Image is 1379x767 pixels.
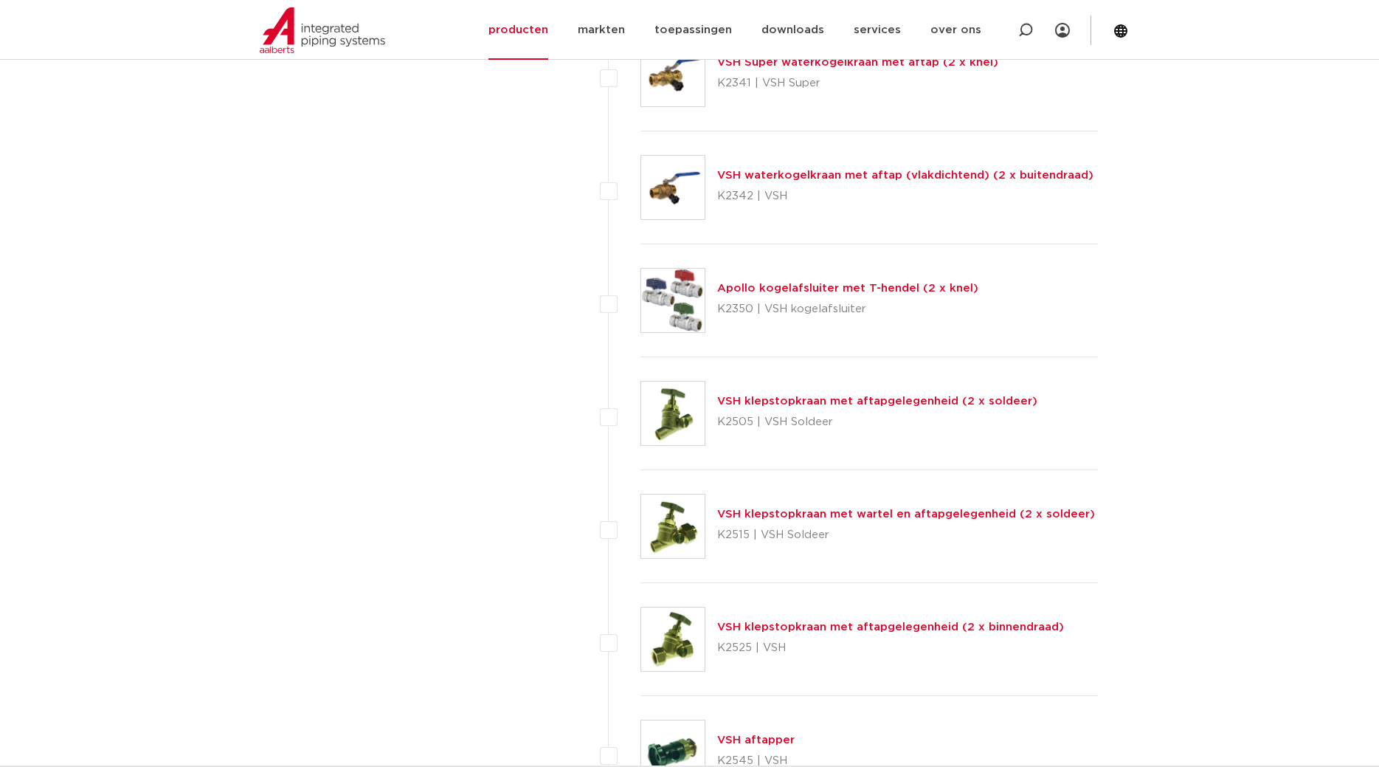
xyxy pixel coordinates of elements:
img: Thumbnail for VSH klepstopkraan met wartel en aftapgelegenheid (2 x soldeer) [641,495,705,558]
p: K2350 | VSH kogelafsluiter [717,297,978,321]
p: K2515 | VSH Soldeer [717,523,1095,547]
img: Thumbnail for VSH waterkogelkraan met aftap (vlakdichtend) (2 x buitendraad) [641,156,705,219]
p: K2525 | VSH [717,636,1064,660]
a: VSH Super waterkogelkraan met aftap (2 x knel) [717,57,998,68]
a: VSH waterkogelkraan met aftap (vlakdichtend) (2 x buitendraad) [717,170,1093,181]
p: K2341 | VSH Super [717,72,998,95]
p: K2505 | VSH Soldeer [717,410,1037,434]
img: Thumbnail for Apollo kogelafsluiter met T-hendel (2 x knel) [641,269,705,332]
a: VSH klepstopkraan met aftapgelegenheid (2 x soldeer) [717,396,1037,407]
a: VSH aftapper [717,735,795,746]
img: Thumbnail for VSH klepstopkraan met aftapgelegenheid (2 x binnendraad) [641,608,705,671]
img: Thumbnail for VSH Super waterkogelkraan met aftap (2 x knel) [641,43,705,106]
a: VSH klepstopkraan met wartel en aftapgelegenheid (2 x soldeer) [717,509,1095,520]
p: K2342 | VSH [717,185,1093,208]
a: VSH klepstopkraan met aftapgelegenheid (2 x binnendraad) [717,622,1064,633]
img: Thumbnail for VSH klepstopkraan met aftapgelegenheid (2 x soldeer) [641,382,705,445]
a: Apollo kogelafsluiter met T-hendel (2 x knel) [717,283,978,294]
